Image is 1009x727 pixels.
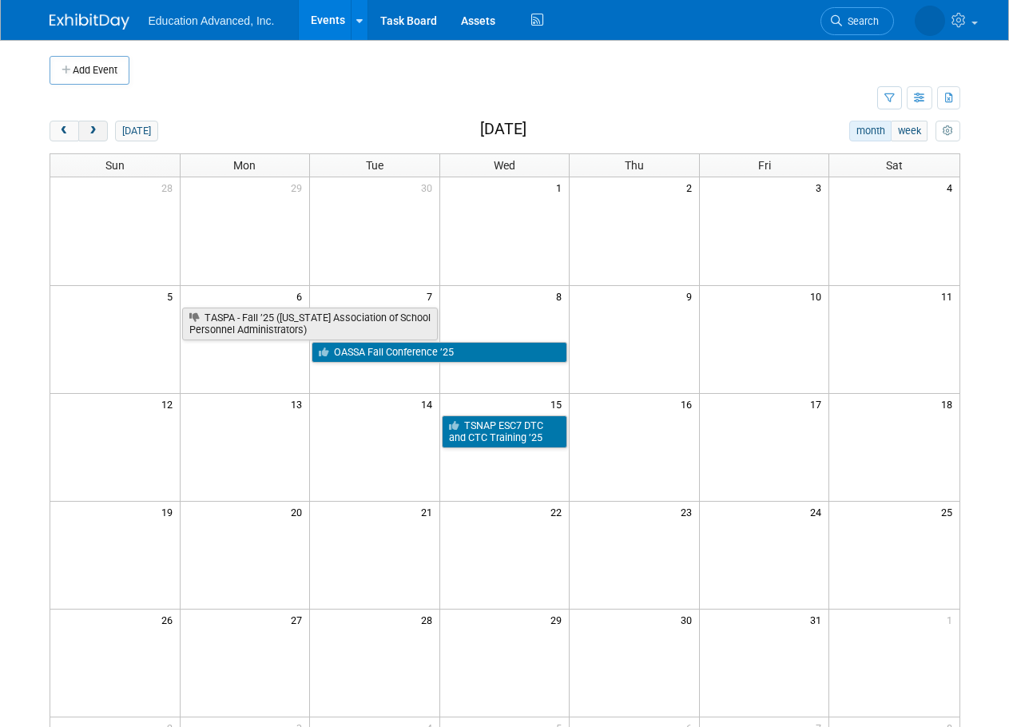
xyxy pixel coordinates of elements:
img: ExhibitDay [50,14,129,30]
a: Search [820,7,894,35]
button: [DATE] [115,121,157,141]
span: 29 [289,177,309,197]
span: 27 [289,610,309,630]
span: 25 [939,502,959,522]
span: 22 [549,502,569,522]
span: 3 [814,177,828,197]
span: Sun [105,159,125,172]
button: week [891,121,928,141]
span: 8 [554,286,569,306]
span: 14 [419,394,439,414]
span: Fri [758,159,771,172]
span: 30 [679,610,699,630]
span: 10 [808,286,828,306]
button: month [849,121,892,141]
span: 26 [160,610,180,630]
span: 18 [939,394,959,414]
span: 9 [685,286,699,306]
span: 13 [289,394,309,414]
i: Personalize Calendar [943,126,953,137]
img: Jessica Johnston [915,6,945,36]
h2: [DATE] [480,121,526,138]
button: next [78,121,108,141]
span: 17 [808,394,828,414]
span: 2 [685,177,699,197]
span: Education Advanced, Inc. [149,14,275,27]
span: Tue [366,159,383,172]
span: 28 [160,177,180,197]
span: Thu [625,159,644,172]
span: 29 [549,610,569,630]
span: 15 [549,394,569,414]
span: 21 [419,502,439,522]
span: 6 [295,286,309,306]
a: TASPA - Fall ’25 ([US_STATE] Association of School Personnel Administrators) [182,308,438,340]
span: 7 [425,286,439,306]
a: TSNAP ESC7 DTC and CTC Training ’25 [442,415,568,448]
button: Add Event [50,56,129,85]
span: Mon [233,159,256,172]
span: 19 [160,502,180,522]
span: 31 [808,610,828,630]
a: OASSA Fall Conference ’25 [312,342,567,363]
button: prev [50,121,79,141]
span: 1 [554,177,569,197]
span: 4 [945,177,959,197]
span: 16 [679,394,699,414]
span: Search [842,15,879,27]
span: 12 [160,394,180,414]
span: 5 [165,286,180,306]
span: 24 [808,502,828,522]
span: 30 [419,177,439,197]
span: 11 [939,286,959,306]
span: Wed [494,159,515,172]
span: Sat [886,159,903,172]
span: 20 [289,502,309,522]
span: 28 [419,610,439,630]
span: 1 [945,610,959,630]
span: 23 [679,502,699,522]
button: myCustomButton [936,121,959,141]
